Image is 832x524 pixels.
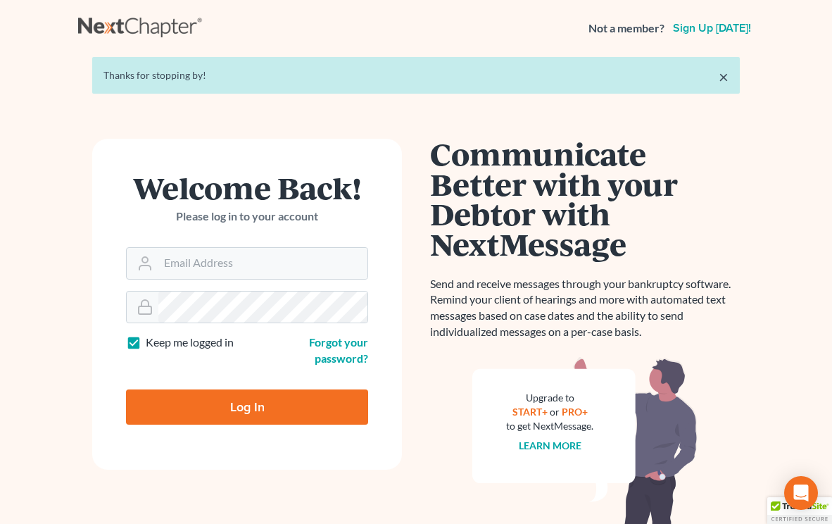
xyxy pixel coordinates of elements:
[158,248,367,279] input: Email Address
[562,406,588,418] a: PRO+
[103,68,729,82] div: Thanks for stopping by!
[309,335,368,365] a: Forgot your password?
[519,439,581,451] a: Learn more
[550,406,560,418] span: or
[719,68,729,85] a: ×
[126,208,368,225] p: Please log in to your account
[126,173,368,203] h1: Welcome Back!
[430,276,740,340] p: Send and receive messages through your bankruptcy software. Remind your client of hearings and mo...
[146,335,234,351] label: Keep me logged in
[784,476,818,510] div: Open Intercom Messenger
[512,406,548,418] a: START+
[126,389,368,425] input: Log In
[588,20,664,37] strong: Not a member?
[767,497,832,524] div: TrustedSite Certified
[506,391,593,405] div: Upgrade to
[506,419,593,433] div: to get NextMessage.
[430,139,740,259] h1: Communicate Better with your Debtor with NextMessage
[670,23,754,34] a: Sign up [DATE]!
